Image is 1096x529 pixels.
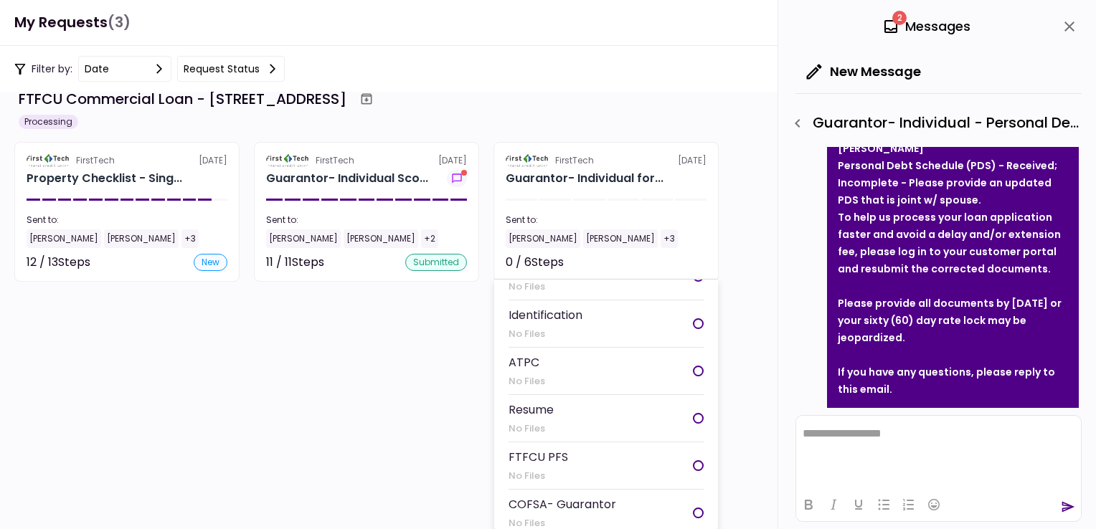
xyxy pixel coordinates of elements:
strong: [PERSON_NAME] [838,141,924,156]
div: 0 / 6 Steps [506,254,564,271]
div: Sent to: [506,214,707,227]
div: FirstTech [316,154,354,167]
img: Partner logo [266,154,310,167]
div: If you have any questions, please reply to this email. [838,363,1068,398]
button: Bullet list [871,495,896,515]
div: Messages [882,16,970,37]
div: No Files [509,327,582,341]
img: Partner logo [27,154,70,167]
button: Italic [821,495,846,515]
h1: My Requests [14,8,131,37]
div: No Files [509,469,568,483]
button: send [1061,500,1075,514]
div: [PERSON_NAME] [27,229,101,248]
button: Request status [177,56,285,82]
div: [PERSON_NAME] [266,229,341,248]
div: submitted [405,254,467,271]
div: 11 / 11 Steps [266,254,324,271]
div: Filter by: [14,56,285,82]
div: Processing [19,115,78,129]
button: show-messages [447,170,467,187]
div: Please provide all documents by [DATE] or your sixty (60) day rate lock may be jeopardized. [838,295,1068,346]
div: No Files [509,374,545,389]
iframe: Rich Text Area [796,416,1081,487]
div: date [85,61,109,77]
div: 12 / 13 Steps [27,254,90,271]
div: FirstTech [76,154,115,167]
img: Partner logo [506,154,549,167]
button: Bold [796,495,821,515]
div: [DATE] [266,154,467,167]
div: Resume [509,401,554,419]
div: Guarantor- Individual - Personal Debt Schedule [785,111,1082,135]
button: close [1057,14,1082,39]
div: Sent to: [266,214,467,227]
div: [PERSON_NAME] [104,229,179,248]
div: +2 [421,229,438,248]
div: FirstTech [555,154,594,167]
button: Emojis [922,495,946,515]
span: (3) [108,8,131,37]
div: FTFCU Commercial Loan - [STREET_ADDRESS] [19,88,346,110]
button: date [78,56,171,82]
div: To help us process your loan application faster and avoid a delay and/or extension fee, please lo... [838,209,1068,277]
div: Guarantor- Individual for SPECIALTY PROPERTIES LLC Jennifer Halladay [506,170,663,187]
div: ATPC [509,353,545,371]
div: new [194,254,227,271]
div: Property Checklist - Single Tenant for SPECIALTY PROPERTIES LLC 1151-B Hospital Wy, Pocatello, ID [27,170,182,187]
button: New Message [795,53,932,90]
div: No Files [509,280,595,294]
div: [PERSON_NAME] [344,229,418,248]
div: [DATE] [506,154,707,167]
div: COFSA- Guarantor [509,495,616,513]
div: [PERSON_NAME] [506,229,580,248]
div: +3 [181,229,199,248]
div: Guarantor- Individual Scot Halladay [266,170,428,187]
div: +3 [661,229,678,248]
div: No Files [509,421,554,436]
button: Numbered list [897,495,921,515]
button: Archive workflow [354,86,379,112]
strong: Personal Debt Schedule (PDS) - Received; Incomplete - Please provide an updated PDS that is joint... [838,158,1057,207]
div: Sent to: [27,214,227,227]
div: Not started [642,254,707,271]
div: Identification [509,306,582,324]
button: Underline [846,495,871,515]
span: 2 [892,11,907,25]
div: [PERSON_NAME] [583,229,658,248]
div: [DATE] [27,154,227,167]
div: FTFCU PFS [509,448,568,466]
